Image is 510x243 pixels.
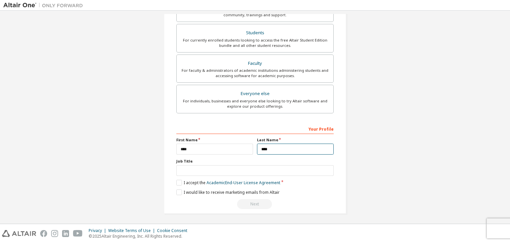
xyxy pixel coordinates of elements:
[89,233,191,239] p: © 2025 Altair Engineering, Inc. All Rights Reserved.
[181,38,329,48] div: For currently enrolled students looking to access the free Altair Student Edition bundle and all ...
[207,180,280,185] a: Academic End-User License Agreement
[89,228,108,233] div: Privacy
[257,137,334,143] label: Last Name
[108,228,157,233] div: Website Terms of Use
[2,230,36,237] img: altair_logo.svg
[181,59,329,68] div: Faculty
[181,28,329,38] div: Students
[181,98,329,109] div: For individuals, businesses and everyone else looking to try Altair software and explore our prod...
[40,230,47,237] img: facebook.svg
[176,123,334,134] div: Your Profile
[51,230,58,237] img: instagram.svg
[176,137,253,143] label: First Name
[176,189,280,195] label: I would like to receive marketing emails from Altair
[181,89,329,98] div: Everyone else
[157,228,191,233] div: Cookie Consent
[176,180,280,185] label: I accept the
[3,2,86,9] img: Altair One
[73,230,83,237] img: youtube.svg
[181,68,329,78] div: For faculty & administrators of academic institutions administering students and accessing softwa...
[176,199,334,209] div: Read and acccept EULA to continue
[62,230,69,237] img: linkedin.svg
[176,159,334,164] label: Job Title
